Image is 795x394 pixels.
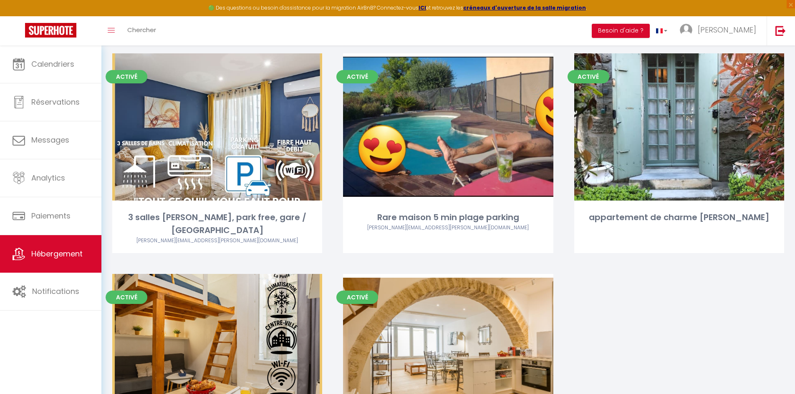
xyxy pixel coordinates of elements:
[343,224,553,232] div: Airbnb
[336,291,378,304] span: Activé
[112,211,322,237] div: 3 salles [PERSON_NAME], park free, gare / [GEOGRAPHIC_DATA]
[568,70,609,83] span: Activé
[674,16,767,45] a: ... [PERSON_NAME]
[592,24,650,38] button: Besoin d'aide ?
[31,248,83,259] span: Hébergement
[574,211,784,224] div: appartement de charme [PERSON_NAME]
[127,25,156,34] span: Chercher
[31,97,80,107] span: Réservations
[121,16,162,45] a: Chercher
[31,173,65,183] span: Analytics
[7,3,32,28] button: Ouvrir le widget de chat LiveChat
[106,291,147,304] span: Activé
[31,59,74,69] span: Calendriers
[112,237,322,245] div: Airbnb
[31,135,69,145] span: Messages
[463,4,586,11] a: créneaux d'ouverture de la salle migration
[106,70,147,83] span: Activé
[32,286,79,296] span: Notifications
[343,211,553,224] div: Rare maison 5 min plage parking
[680,24,692,36] img: ...
[31,211,71,221] span: Paiements
[419,4,426,11] a: ICI
[775,25,786,36] img: logout
[698,25,756,35] span: [PERSON_NAME]
[336,70,378,83] span: Activé
[25,23,76,38] img: Super Booking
